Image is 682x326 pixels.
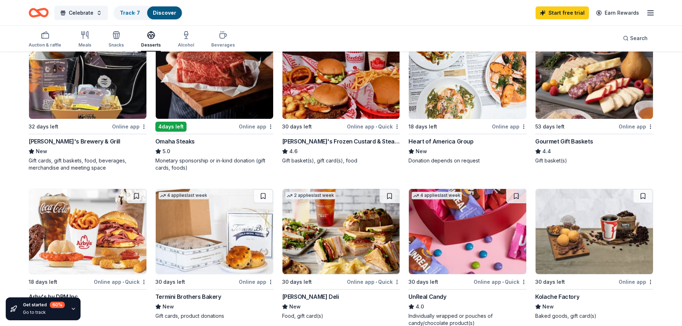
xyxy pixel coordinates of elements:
span: New [163,302,174,311]
div: Go to track [23,310,65,315]
div: 4 applies last week [412,192,462,199]
div: Get started [23,302,65,308]
span: 4.4 [542,147,551,156]
div: Online app [239,277,274,286]
div: Donation depends on request [408,157,527,164]
a: Image for Heart of America Group18 days leftOnline appHeart of America GroupNewDonation depends o... [408,33,527,164]
a: Discover [153,10,176,16]
button: Alcohol [178,28,194,52]
a: Image for McAlister's Deli2 applieslast week30 days leftOnline app•Quick[PERSON_NAME] DeliNewFood... [282,189,400,320]
a: Earn Rewards [592,6,643,19]
span: Celebrate [69,9,93,17]
span: 4.0 [416,302,424,311]
span: New [36,147,47,156]
span: • [376,124,377,130]
div: Meals [78,42,91,48]
button: Celebrate [54,6,108,20]
a: Start free trial [536,6,589,19]
div: Gourmet Gift Baskets [535,137,593,146]
div: Auction & raffle [29,42,61,48]
div: 2 applies last week [285,192,335,199]
button: Search [617,31,653,45]
div: Beverages [211,42,235,48]
span: • [122,279,124,285]
div: 4 applies last week [159,192,209,199]
span: Search [630,34,648,43]
button: Meals [78,28,91,52]
img: Image for Gourmet Gift Baskets [536,34,653,119]
a: Track· 7 [120,10,140,16]
img: Image for Kolache Factory [536,189,653,274]
div: Online app [112,122,147,131]
div: Baked goods, gift card(s) [535,312,653,320]
div: 30 days left [155,278,185,286]
img: Image for Lazlo's Brewery & Grill [29,34,146,119]
span: New [416,147,427,156]
div: Monetary sponsorship or in-kind donation (gift cards, foods) [155,157,274,171]
a: Image for Freddy's Frozen Custard & Steakburgers7 applieslast week30 days leftOnline app•Quick[PE... [282,33,400,164]
img: Image for UnReal Candy [409,189,526,274]
div: Alcohol [178,42,194,48]
img: Image for Omaha Steaks [156,34,273,119]
div: 30 days left [282,278,312,286]
span: • [502,279,504,285]
button: Auction & raffle [29,28,61,52]
a: Image for Kolache Factory30 days leftOnline appKolache FactoryNewBaked goods, gift card(s) [535,189,653,320]
div: Heart of America Group [408,137,473,146]
div: 18 days left [29,278,57,286]
div: 18 days left [408,122,437,131]
a: Image for Omaha Steaks 3 applieslast week4days leftOnline appOmaha Steaks5.0Monetary sponsorship ... [155,33,274,171]
div: Food, gift card(s) [282,312,400,320]
div: 32 days left [29,122,58,131]
div: Online app [619,277,653,286]
a: Home [29,4,49,21]
div: Gift basket(s) [535,157,653,164]
div: [PERSON_NAME]'s Brewery & Grill [29,137,120,146]
a: Image for Termini Brothers Bakery4 applieslast week30 days leftOnline appTermini Brothers BakeryN... [155,189,274,320]
span: 4.6 [289,147,298,156]
div: Gift cards, product donations [155,312,274,320]
div: 60 % [50,302,65,308]
div: Gift basket(s), gift card(s), food [282,157,400,164]
a: Image for Arby's by DRM Inc.18 days leftOnline app•QuickArby's by DRM Inc.NewFood, coupon(s) [29,189,147,320]
img: Image for Arby's by DRM Inc. [29,189,146,274]
span: • [376,279,377,285]
div: 53 days left [535,122,565,131]
a: Image for Gourmet Gift Baskets13 applieslast week53 days leftOnline appGourmet Gift Baskets4.4Gif... [535,33,653,164]
div: Termini Brothers Bakery [155,292,221,301]
a: Image for Lazlo's Brewery & GrillLocal32 days leftOnline app[PERSON_NAME]'s Brewery & GrillNewGif... [29,33,147,171]
div: [PERSON_NAME] Deli [282,292,339,301]
div: Omaha Steaks [155,137,195,146]
div: Online app Quick [94,277,147,286]
button: Track· 7Discover [113,6,183,20]
div: Online app Quick [474,277,527,286]
button: Beverages [211,28,235,52]
span: 5.0 [163,147,170,156]
div: Snacks [108,42,124,48]
div: 4 days left [155,122,187,132]
div: Online app Quick [347,122,400,131]
img: Image for Termini Brothers Bakery [156,189,273,274]
img: Image for McAlister's Deli [282,189,400,274]
div: Gift cards, gift baskets, food, beverages, merchandise and meeting space [29,157,147,171]
div: Desserts [141,42,161,48]
div: 30 days left [408,278,438,286]
span: New [289,302,301,311]
div: Online app [619,122,653,131]
span: New [542,302,554,311]
div: Online app Quick [347,277,400,286]
button: Snacks [108,28,124,52]
div: Online app [239,122,274,131]
div: Online app [492,122,527,131]
img: Image for Heart of America Group [409,34,526,119]
div: 30 days left [535,278,565,286]
div: [PERSON_NAME]'s Frozen Custard & Steakburgers [282,137,400,146]
button: Desserts [141,28,161,52]
img: Image for Freddy's Frozen Custard & Steakburgers [282,34,400,119]
div: Kolache Factory [535,292,579,301]
div: UnReal Candy [408,292,446,301]
div: 30 days left [282,122,312,131]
